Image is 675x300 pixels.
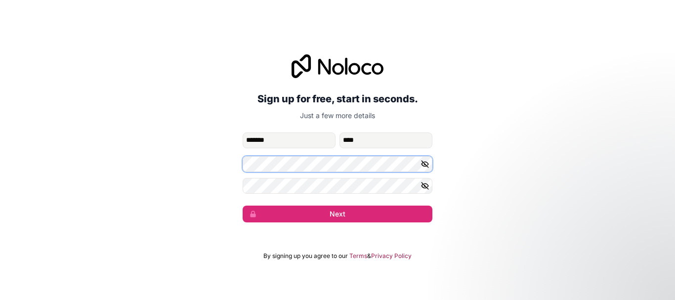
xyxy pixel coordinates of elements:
[263,252,348,260] span: By signing up you agree to our
[243,156,432,172] input: Password
[243,111,432,121] p: Just a few more details
[371,252,412,260] a: Privacy Policy
[243,178,432,194] input: Confirm password
[243,132,336,148] input: given-name
[339,132,432,148] input: family-name
[349,252,367,260] a: Terms
[477,226,675,295] iframe: Intercom notifications message
[243,90,432,108] h2: Sign up for free, start in seconds.
[367,252,371,260] span: &
[243,206,432,222] button: Next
